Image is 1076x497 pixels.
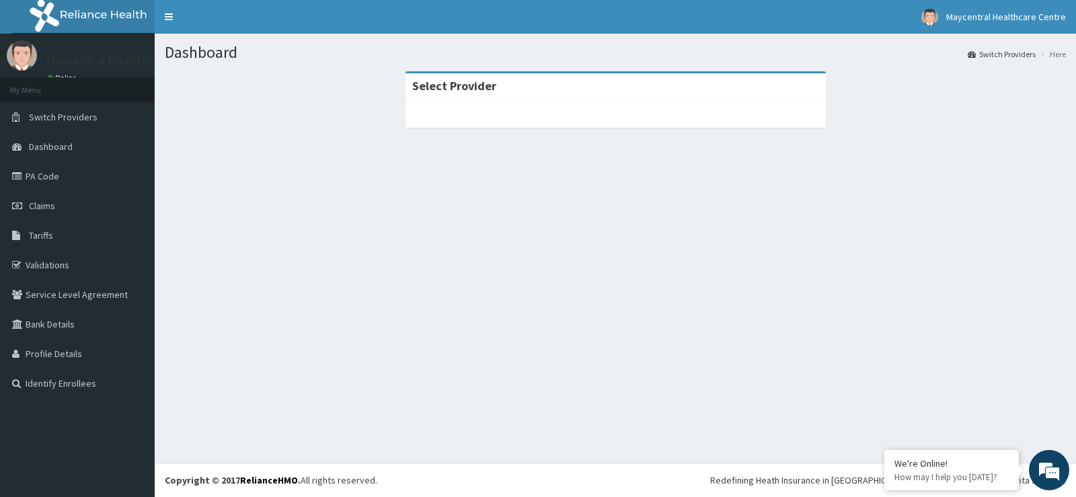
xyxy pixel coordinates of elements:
[155,463,1076,497] footer: All rights reserved.
[921,9,938,26] img: User Image
[47,73,79,83] a: Online
[968,48,1036,60] a: Switch Providers
[29,200,55,212] span: Claims
[29,141,73,153] span: Dashboard
[412,78,496,93] strong: Select Provider
[7,40,37,71] img: User Image
[946,11,1066,23] span: Maycentral Healthcare Centre
[165,474,301,486] strong: Copyright © 2017 .
[240,474,298,486] a: RelianceHMO
[710,473,1066,487] div: Redefining Heath Insurance in [GEOGRAPHIC_DATA] using Telemedicine and Data Science!
[1037,48,1066,60] li: Here
[894,457,1009,469] div: We're Online!
[165,44,1066,61] h1: Dashboard
[894,471,1009,483] p: How may I help you today?
[29,111,98,123] span: Switch Providers
[47,54,206,67] p: Maycentral Healthcare Centre
[29,229,53,241] span: Tariffs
